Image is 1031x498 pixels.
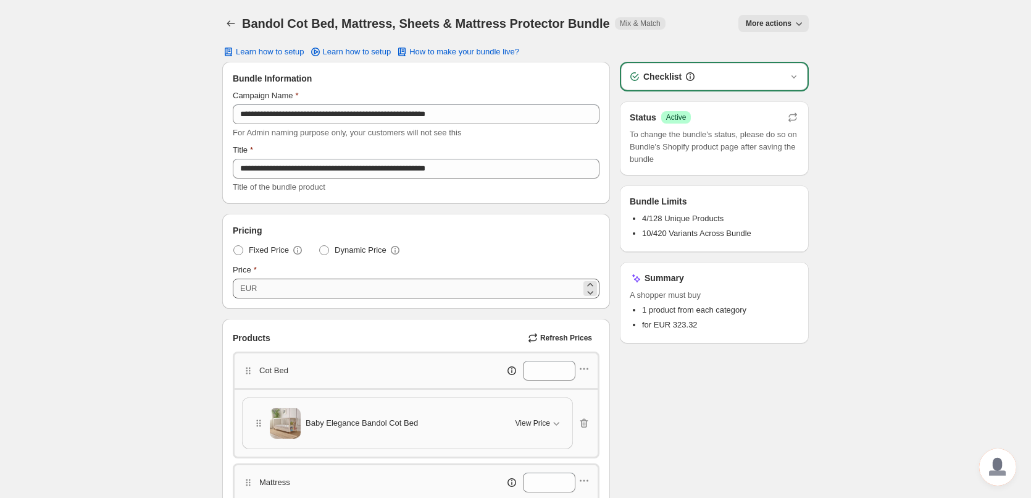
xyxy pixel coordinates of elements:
[523,329,599,347] button: Refresh Prices
[642,304,799,316] li: 1 product from each category
[746,19,791,28] span: More actions
[233,332,270,344] span: Products
[666,112,687,122] span: Active
[302,43,399,61] a: Learn how to setup
[738,15,809,32] button: More actions
[242,16,610,31] h1: Bandol Cot Bed, Mattress, Sheets & Mattress Protector Bundle
[409,47,519,57] span: How to make your bundle live?
[630,111,656,124] h3: Status
[259,365,288,377] p: Cot Bed
[645,272,684,284] h3: Summary
[240,282,257,295] div: EUR
[233,224,262,237] span: Pricing
[306,417,418,429] span: Baby Elegance Bandol Cot Bed
[643,70,682,83] h3: Checklist
[249,244,289,256] span: Fixed Price
[979,449,1016,486] div: Open chat
[233,144,253,156] label: Title
[335,244,386,256] span: Dynamic Price
[259,476,290,489] p: Mattress
[236,47,304,57] span: Learn how to setup
[388,43,527,61] button: How to make your bundle live?
[233,264,257,276] label: Price
[508,413,570,433] button: View Price
[233,182,325,192] span: Title of the bundle product
[630,129,799,166] span: To change the bundle's status, please do so on Bundle's Shopify product page after saving the bundle
[630,195,687,208] h3: Bundle Limits
[222,15,240,32] button: Back
[323,47,391,57] span: Learn how to setup
[233,90,299,102] label: Campaign Name
[515,418,550,428] span: View Price
[642,319,799,331] li: for EUR 323.32
[233,128,461,137] span: For Admin naming purpose only, your customers will not see this
[540,333,592,343] span: Refresh Prices
[215,43,312,61] button: Learn how to setup
[630,289,799,302] span: A shopper must buy
[642,229,751,238] span: 10/420 Variants Across Bundle
[233,72,312,85] span: Bundle Information
[270,408,301,439] img: Baby Elegance Bandol Cot Bed
[642,214,724,223] span: 4/128 Unique Products
[620,19,661,28] span: Mix & Match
